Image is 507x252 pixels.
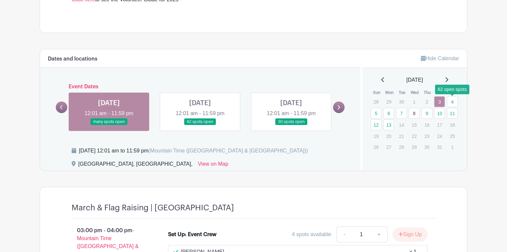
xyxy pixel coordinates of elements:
th: Tue [396,89,409,96]
div: Set Up: Event Crew [168,231,217,238]
th: Sun [370,89,383,96]
p: 2 [422,97,432,107]
a: 9 [422,108,432,119]
p: 19 [371,131,382,141]
p: 27 [383,142,394,152]
button: Sign Up [393,228,427,241]
p: 21 [396,131,407,141]
p: 16 [422,120,432,130]
a: + [371,227,388,242]
a: 5 [371,108,382,119]
p: 29 [409,142,420,152]
a: 10 [434,108,445,119]
div: [GEOGRAPHIC_DATA], [GEOGRAPHIC_DATA], [78,160,192,171]
p: 14 [396,120,407,130]
p: 23 [422,131,432,141]
p: 24 [434,131,445,141]
p: 30 [396,97,407,107]
h6: Event Dates [67,84,333,90]
a: 12 [371,119,382,130]
p: 30 [422,142,432,152]
a: Hide Calendar [421,56,459,61]
div: 62 open spots [435,85,469,94]
p: 22 [409,131,420,141]
p: 31 [434,142,445,152]
p: 15 [409,120,420,130]
span: [DATE] [406,76,423,84]
p: 18 [447,120,458,130]
h6: Dates and locations [48,56,97,62]
h4: March & Flag Raising | [GEOGRAPHIC_DATA] [72,203,234,213]
p: 25 [447,131,458,141]
a: 4 [447,96,458,107]
a: 6 [383,108,394,119]
p: 28 [371,97,382,107]
p: 26 [371,142,382,152]
a: 7 [396,108,407,119]
th: Mon [383,89,396,96]
p: 20 [383,131,394,141]
th: Fri [434,89,447,96]
a: View on Map [198,160,228,171]
a: - [336,227,352,242]
div: 4 spots available [292,231,331,238]
span: (Mountain Time ([GEOGRAPHIC_DATA] & [GEOGRAPHIC_DATA])) [148,148,308,153]
th: Wed [408,89,421,96]
div: [DATE] 12:01 am to 11:59 pm [79,147,308,155]
a: 13 [383,119,394,130]
p: 28 [396,142,407,152]
a: 11 [447,108,458,119]
a: 8 [409,108,420,119]
a: 3 [434,96,445,107]
p: 17 [434,120,445,130]
p: 29 [383,97,394,107]
p: 1 [447,142,458,152]
p: 1 [409,97,420,107]
th: Thu [421,89,434,96]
